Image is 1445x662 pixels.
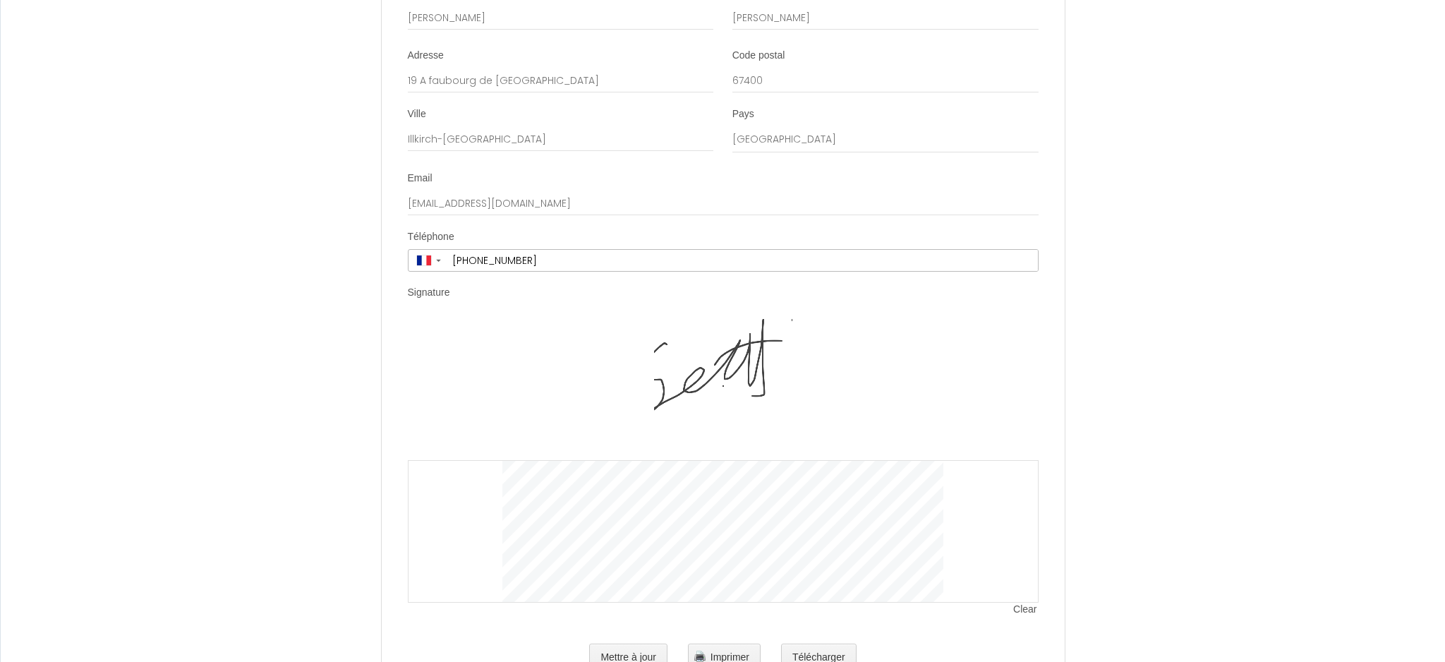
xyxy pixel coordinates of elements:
[732,49,785,63] label: Code postal
[408,49,444,63] label: Adresse
[408,107,426,121] label: Ville
[435,258,442,263] span: ▼
[732,107,754,121] label: Pays
[447,250,1038,271] input: +33 6 12 34 56 78
[654,319,792,460] img: signature
[408,171,433,186] label: Email
[408,230,454,244] label: Téléphone
[694,651,706,662] img: printer.png
[408,286,450,300] label: Signature
[1013,603,1038,617] span: Clear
